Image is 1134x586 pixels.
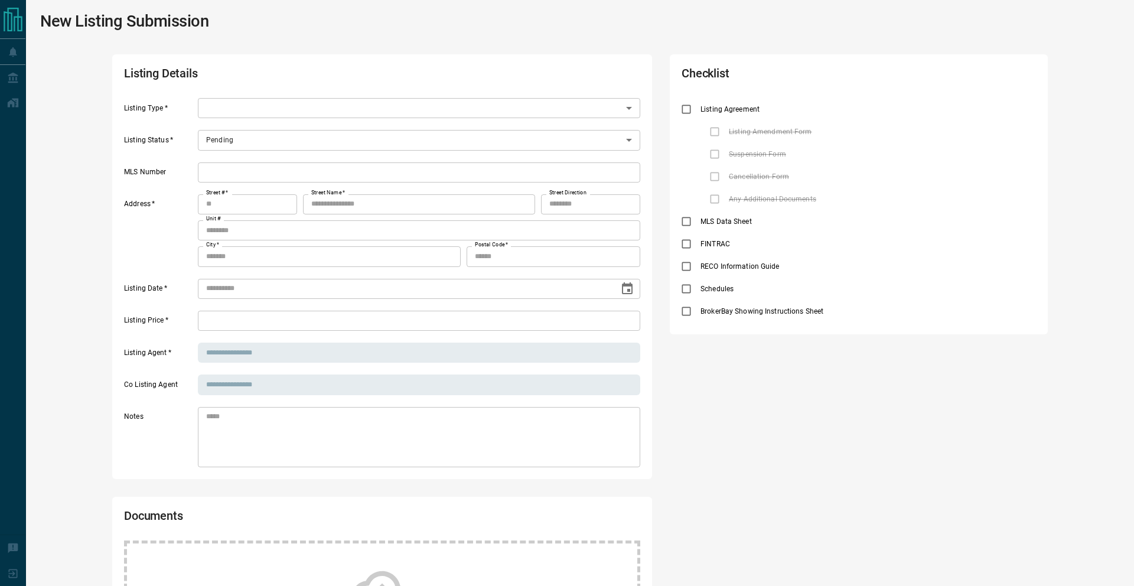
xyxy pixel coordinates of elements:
[698,104,762,115] span: Listing Agreement
[698,306,826,317] span: BrokerBay Showing Instructions Sheet
[124,509,434,529] h2: Documents
[698,261,782,272] span: RECO Information Guide
[124,66,434,86] h2: Listing Details
[206,189,228,197] label: Street #
[206,215,221,223] label: Unit #
[726,126,814,137] span: Listing Amendment Form
[726,149,789,159] span: Suspension Form
[475,241,508,249] label: Postal Code
[124,199,195,266] label: Address
[726,171,792,182] span: Cancellation Form
[124,103,195,119] label: Listing Type
[124,167,195,183] label: MLS Number
[124,380,195,395] label: Co Listing Agent
[726,194,819,204] span: Any Additional Documents
[698,216,755,227] span: MLS Data Sheet
[311,189,345,197] label: Street Name
[698,239,733,249] span: FINTRAC
[124,412,195,467] label: Notes
[124,135,195,151] label: Listing Status
[124,348,195,363] label: Listing Agent
[682,66,894,86] h2: Checklist
[198,130,640,150] div: Pending
[698,284,737,294] span: Schedules
[124,315,195,331] label: Listing Price
[124,284,195,299] label: Listing Date
[40,12,209,31] h1: New Listing Submission
[615,277,639,301] button: Choose date
[549,189,586,197] label: Street Direction
[206,241,219,249] label: City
